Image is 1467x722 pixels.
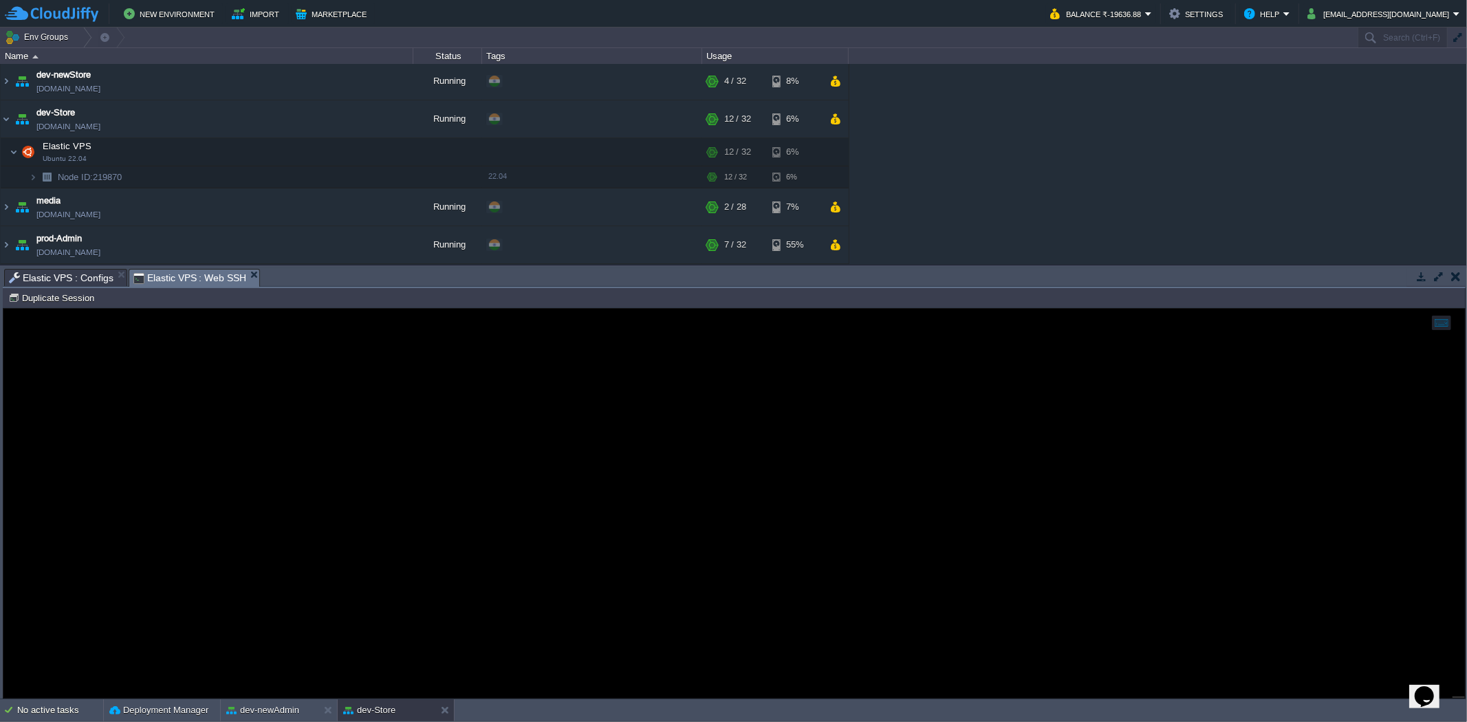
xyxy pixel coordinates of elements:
div: Running [413,226,482,263]
img: CloudJiffy [5,6,98,23]
span: 22.04 [488,172,507,180]
button: Help [1244,6,1283,22]
button: Duplicate Session [8,292,98,304]
button: Settings [1169,6,1227,22]
button: [EMAIL_ADDRESS][DOMAIN_NAME] [1307,6,1453,22]
div: No active tasks [17,699,103,721]
img: AMDAwAAAACH5BAEAAAAALAAAAAABAAEAAAICRAEAOw== [1,226,12,263]
div: 12 / 32 [724,166,747,188]
button: Marketplace [296,6,371,22]
button: New Environment [124,6,219,22]
img: AMDAwAAAACH5BAEAAAAALAAAAAABAAEAAAICRAEAOw== [10,138,18,166]
div: Name [1,48,413,64]
img: AMDAwAAAACH5BAEAAAAALAAAAAABAAEAAAICRAEAOw== [12,63,32,100]
div: 7 / 32 [724,226,746,263]
span: Elastic VPS : Configs [9,270,113,286]
div: Running [413,63,482,100]
a: prod-Admin [36,232,82,245]
span: [DOMAIN_NAME] [36,120,100,133]
div: Status [414,48,481,64]
div: 4 / 32 [724,63,746,100]
a: Elastic VPSUbuntu 22.04 [41,141,94,151]
img: AMDAwAAAACH5BAEAAAAALAAAAAABAAEAAAICRAEAOw== [1,100,12,138]
span: [DOMAIN_NAME] [36,82,100,96]
a: dev-Store [36,106,75,120]
img: AMDAwAAAACH5BAEAAAAALAAAAAABAAEAAAICRAEAOw== [29,166,37,188]
img: AMDAwAAAACH5BAEAAAAALAAAAAABAAEAAAICRAEAOw== [12,188,32,226]
div: 6% [772,166,817,188]
div: Usage [703,48,848,64]
div: Running [413,188,482,226]
div: 6% [772,100,817,138]
img: AMDAwAAAACH5BAEAAAAALAAAAAABAAEAAAICRAEAOw== [19,138,38,166]
div: 12 / 32 [724,100,751,138]
iframe: chat widget [1409,667,1453,708]
span: 219870 [56,171,124,183]
div: Running [413,100,482,138]
span: Elastic VPS : Web SSH [133,270,247,287]
img: AMDAwAAAACH5BAEAAAAALAAAAAABAAEAAAICRAEAOw== [12,226,32,263]
span: Node ID: [58,172,93,182]
a: dev-newStore [36,68,91,82]
button: Deployment Manager [109,703,208,717]
div: 7% [772,188,817,226]
span: Elastic VPS [41,140,94,152]
span: Ubuntu 22.04 [43,155,87,163]
a: Node ID:219870 [56,171,124,183]
div: 12 / 32 [724,138,751,166]
div: 55% [772,226,817,263]
img: AMDAwAAAACH5BAEAAAAALAAAAAABAAEAAAICRAEAOw== [1,188,12,226]
button: Env Groups [5,28,73,47]
img: AMDAwAAAACH5BAEAAAAALAAAAAABAAEAAAICRAEAOw== [1,63,12,100]
div: Tags [483,48,702,64]
div: 8% [772,63,817,100]
div: 6% [772,138,817,166]
img: AMDAwAAAACH5BAEAAAAALAAAAAABAAEAAAICRAEAOw== [12,100,32,138]
button: dev-newAdmin [226,703,299,717]
img: AMDAwAAAACH5BAEAAAAALAAAAAABAAEAAAICRAEAOw== [32,55,39,58]
button: dev-Store [343,703,395,717]
button: Balance ₹-19636.88 [1050,6,1145,22]
button: Import [232,6,283,22]
span: [DOMAIN_NAME] [36,245,100,259]
a: [DOMAIN_NAME] [36,208,100,221]
a: media [36,194,61,208]
img: AMDAwAAAACH5BAEAAAAALAAAAAABAAEAAAICRAEAOw== [37,166,56,188]
div: 2 / 28 [724,188,746,226]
